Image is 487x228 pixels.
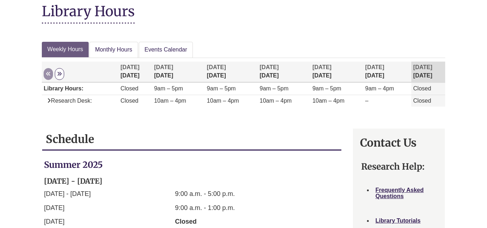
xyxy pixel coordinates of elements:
[313,64,332,70] span: [DATE]
[260,85,288,91] span: 9am – 5pm
[365,64,384,70] span: [DATE]
[42,42,88,57] a: Weekly Hours
[175,190,235,197] span: 9:00 a.m. - 5:00 p.m.
[360,136,438,149] h1: Contact Us
[365,98,368,104] span: –
[207,85,236,91] span: 9am – 5pm
[411,62,445,82] th: [DATE]
[42,42,445,117] div: Week at a glance
[42,82,119,95] td: Library Hours:
[313,98,345,104] span: 10am – 4pm
[258,62,310,82] th: [DATE]
[175,204,235,211] span: 9:00 a.m. - 1:00 p.m.
[42,4,135,24] h1: Library Hours
[413,85,431,91] span: Closed
[89,42,138,58] a: Monthly Hours
[46,132,337,146] h1: Schedule
[207,98,239,104] span: 10am – 4pm
[120,64,140,70] span: [DATE]
[311,62,363,82] th: [DATE]
[260,98,292,104] span: 10am – 4pm
[120,85,138,91] span: Closed
[175,218,197,225] strong: Closed
[44,98,92,104] span: Research Desk:
[44,159,103,170] strong: Summer 2025
[365,85,394,91] span: 9am – 4pm
[313,85,341,91] span: 9am – 5pm
[44,190,90,197] span: [DATE] - [DATE]
[154,64,173,70] span: [DATE]
[205,62,258,82] th: [DATE]
[413,98,431,104] span: Closed
[139,42,193,58] a: Events Calendar
[207,64,226,70] span: [DATE]
[152,62,205,82] th: [DATE]
[55,68,64,80] button: Next week
[44,176,102,185] strong: [DATE] - [DATE]
[119,62,152,82] th: [DATE]
[376,187,424,200] a: Frequently Asked Questions
[154,98,186,104] span: 10am – 4pm
[120,98,138,104] span: Closed
[413,64,432,70] span: [DATE]
[361,161,425,172] strong: Research Help:
[44,204,65,211] span: [DATE]
[376,218,421,224] a: Library Tutorials
[44,68,53,80] button: Previous week
[363,62,411,82] th: [DATE]
[260,64,279,70] span: [DATE]
[44,218,65,225] span: [DATE]
[154,85,183,91] span: 9am – 5pm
